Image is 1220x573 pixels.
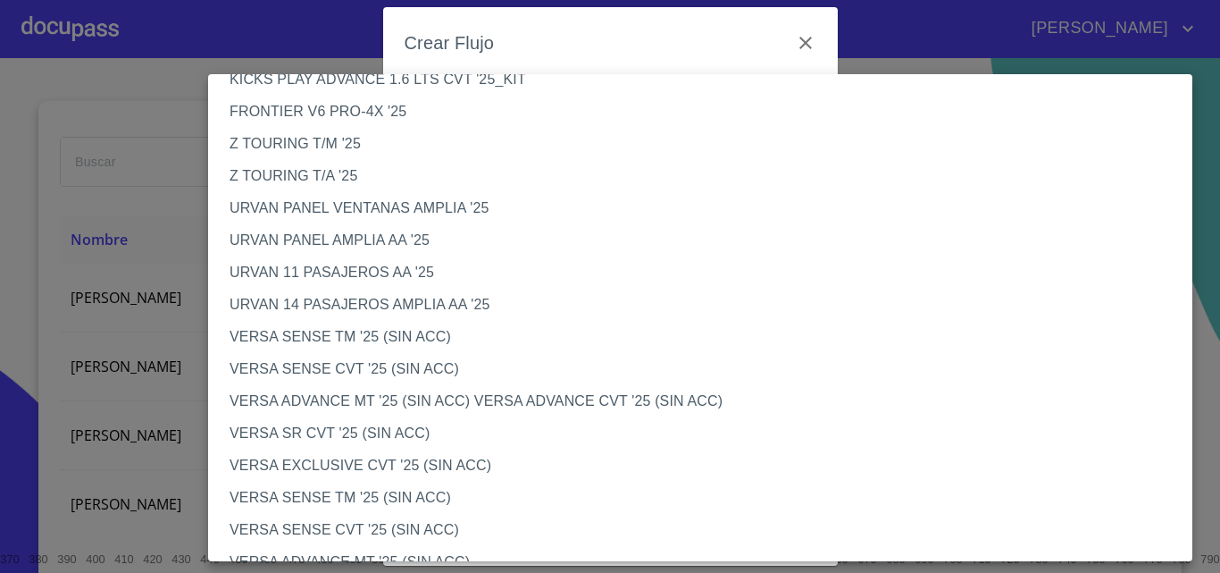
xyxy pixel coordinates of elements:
[208,321,1206,353] li: VERSA SENSE TM '25 (SIN ACC)
[208,257,1206,289] li: URVAN 11 PASAJEROS AA '25
[208,96,1206,128] li: FRONTIER V6 PRO-4X '25
[208,63,1206,96] li: KICKS PLAY ADVANCE 1.6 LTS CVT '25_KIT
[208,482,1206,514] li: VERSA SENSE TM '25 (SIN ACC)
[208,353,1206,385] li: VERSA SENSE CVT '25 (SIN ACC)
[208,192,1206,224] li: URVAN PANEL VENTANAS AMPLIA '25
[208,450,1206,482] li: VERSA EXCLUSIVE CVT '25 (SIN ACC)
[208,224,1206,257] li: URVAN PANEL AMPLIA AA '25
[208,128,1206,160] li: Z TOURING T/M '25
[208,385,1206,417] li: VERSA ADVANCE MT '25 (SIN ACC) VERSA ADVANCE CVT '25 (SIN ACC)
[208,289,1206,321] li: URVAN 14 PASAJEROS AMPLIA AA '25
[208,417,1206,450] li: VERSA SR CVT '25 (SIN ACC)
[208,514,1206,546] li: VERSA SENSE CVT '25 (SIN ACC)
[208,160,1206,192] li: Z TOURING T/A '25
